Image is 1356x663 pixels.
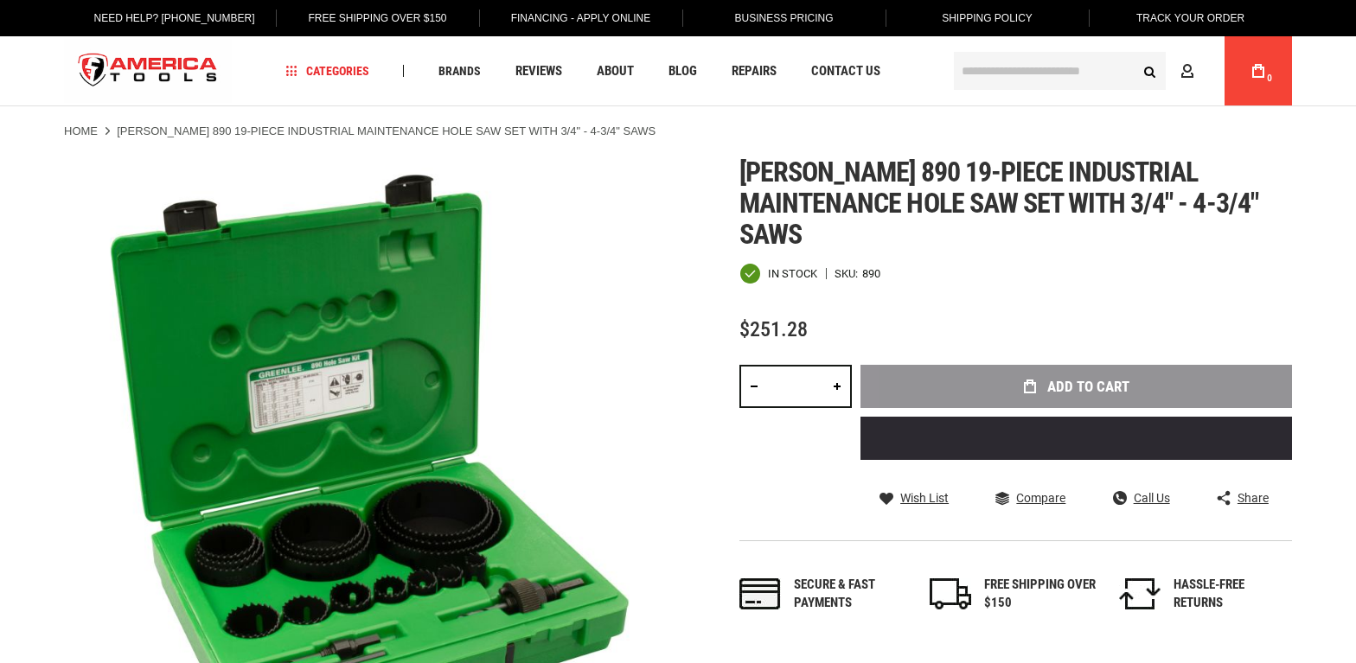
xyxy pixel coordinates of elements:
[739,156,1258,251] span: [PERSON_NAME] 890 19-piece industrial maintenance hole saw set with 3/4" - 4-3/4" saws
[1119,578,1161,609] img: returns
[278,60,377,83] a: Categories
[724,60,784,83] a: Repairs
[900,492,949,504] span: Wish List
[64,124,98,139] a: Home
[597,65,634,78] span: About
[1134,492,1170,504] span: Call Us
[862,268,880,279] div: 890
[1016,492,1065,504] span: Compare
[515,65,562,78] span: Reviews
[1267,73,1272,83] span: 0
[438,65,481,77] span: Brands
[64,39,232,104] img: America Tools
[64,39,232,104] a: store logo
[286,65,369,77] span: Categories
[508,60,570,83] a: Reviews
[1174,576,1286,613] div: HASSLE-FREE RETURNS
[1238,492,1269,504] span: Share
[942,12,1033,24] span: Shipping Policy
[879,490,949,506] a: Wish List
[739,263,817,284] div: Availability
[1242,36,1275,105] a: 0
[117,124,656,137] strong: [PERSON_NAME] 890 19-PIECE INDUSTRIAL MAINTENANCE HOLE SAW SET WITH 3/4" - 4-3/4" SAWS
[1113,490,1170,506] a: Call Us
[668,65,697,78] span: Blog
[984,576,1097,613] div: FREE SHIPPING OVER $150
[431,60,489,83] a: Brands
[1133,54,1166,87] button: Search
[803,60,888,83] a: Contact Us
[589,60,642,83] a: About
[739,317,808,341] span: $251.28
[995,490,1065,506] a: Compare
[811,65,880,78] span: Contact Us
[768,268,817,279] span: In stock
[739,578,781,609] img: payments
[930,578,971,609] img: shipping
[835,268,862,279] strong: SKU
[794,576,906,613] div: Secure & fast payments
[732,65,777,78] span: Repairs
[661,60,705,83] a: Blog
